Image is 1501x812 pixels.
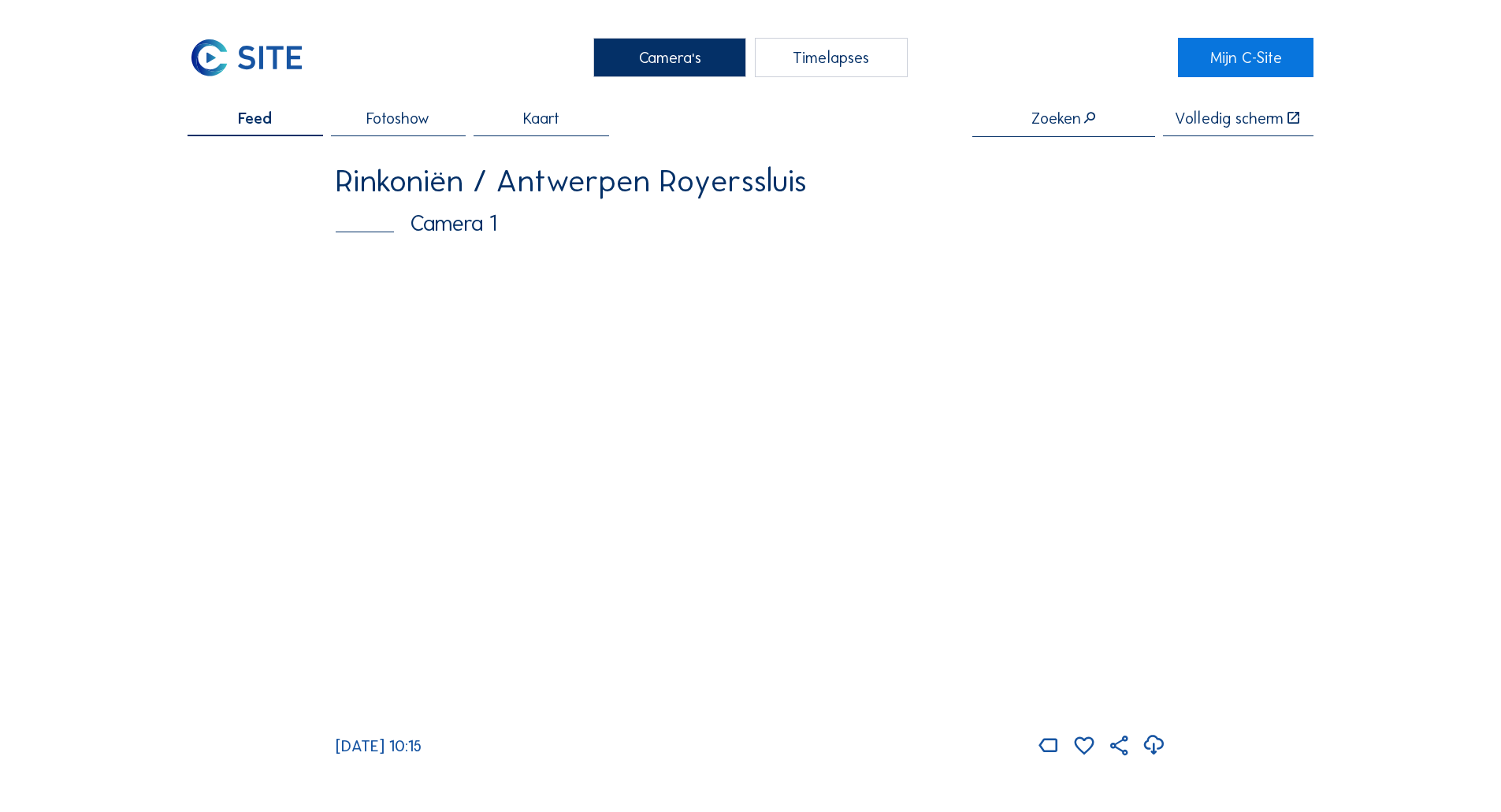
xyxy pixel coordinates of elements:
[188,38,322,77] a: C-SITE Logo
[336,253,1165,722] img: Image
[336,736,422,755] span: [DATE] 10:15
[1178,38,1313,77] a: Mijn C-Site
[188,38,306,77] img: C-SITE Logo
[593,38,746,77] div: Camera's
[336,165,1165,197] div: Rinkoniën / Antwerpen Royerssluis
[336,212,1165,234] div: Camera 1
[366,110,429,126] span: Fotoshow
[1175,110,1284,126] div: Volledig scherm
[238,110,272,126] span: Feed
[755,38,908,77] div: Timelapses
[523,110,559,126] span: Kaart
